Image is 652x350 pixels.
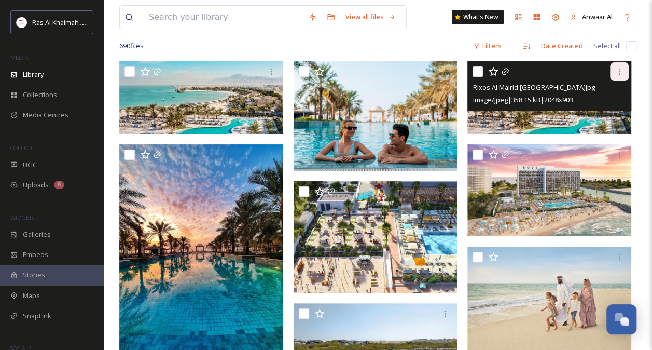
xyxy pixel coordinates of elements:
span: Collections [23,90,57,100]
span: Media Centres [23,110,68,120]
input: Search your library [144,6,303,29]
a: What's New [452,10,504,24]
img: Rixos Al Mairid Ras Al Khaimah Resort.jpg [119,61,283,133]
span: WIDGETS [10,213,34,221]
span: MEDIA [10,53,29,61]
span: COLLECT [10,144,33,152]
div: 8 [54,181,64,189]
span: Anwaar Al [582,12,613,21]
img: Logo_RAKTDA_RGB-01.png [17,17,27,28]
span: Library [23,70,44,79]
span: Galleries [23,230,51,239]
div: Date Created [536,36,588,56]
img: Rixos Al Mairid Ras Al Khaimah Resort.jpg [294,61,457,171]
span: 690 file s [119,41,144,51]
span: Embeds [23,250,48,260]
img: ROVE AL MARJAN ISLAND .jpg [467,144,631,236]
span: Maps [23,291,40,301]
span: Ras Al Khaimah Tourism Development Authority [32,17,179,27]
span: UGC [23,160,37,170]
div: Filters [468,36,507,56]
a: View all files [340,7,401,27]
img: ROVE AL MARJAN ISLAND .jpg [294,181,457,293]
button: Open Chat [606,304,636,334]
span: Rixos Al Mairid [GEOGRAPHIC_DATA]jpg [473,83,594,92]
span: SnapLink [23,311,51,321]
a: Anwaar Al [565,7,618,27]
span: Select all [593,41,621,51]
span: image/jpeg | 358.15 kB | 2048 x 903 [473,95,573,104]
span: Stories [23,270,45,280]
span: Uploads [23,180,49,190]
